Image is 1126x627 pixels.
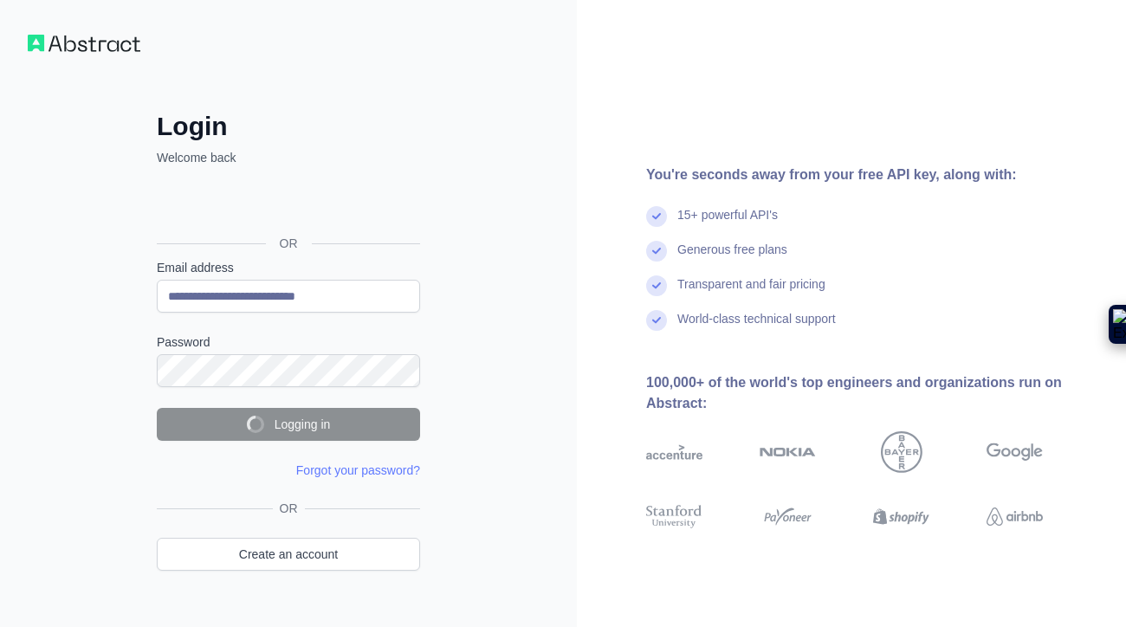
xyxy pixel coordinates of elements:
[28,35,140,52] img: Workflow
[646,241,667,262] img: check mark
[646,372,1098,414] div: 100,000+ of the world's top engineers and organizations run on Abstract:
[157,408,420,441] button: Logging in
[646,502,702,531] img: stanford university
[157,333,420,351] label: Password
[157,111,420,142] h2: Login
[157,259,420,276] label: Email address
[677,206,778,241] div: 15+ powerful API's
[760,431,816,473] img: nokia
[987,502,1043,531] img: airbnb
[296,463,420,477] a: Forgot your password?
[266,235,312,252] span: OR
[157,538,420,571] a: Create an account
[677,241,787,275] div: Generous free plans
[646,310,667,331] img: check mark
[677,310,836,345] div: World-class technical support
[157,149,420,166] p: Welcome back
[148,185,425,223] iframe: Knappen Logga in med Google
[646,275,667,296] img: check mark
[646,165,1098,185] div: You're seconds away from your free API key, along with:
[646,206,667,227] img: check mark
[677,275,825,310] div: Transparent and fair pricing
[873,502,929,531] img: shopify
[646,431,702,473] img: accenture
[881,431,922,473] img: bayer
[760,502,816,531] img: payoneer
[987,431,1043,473] img: google
[273,500,305,517] span: OR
